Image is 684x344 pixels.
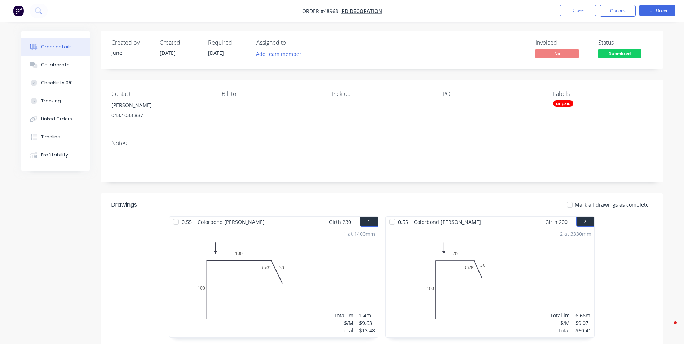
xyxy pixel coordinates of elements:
div: 0432 033 887 [111,110,210,120]
button: Edit Order [639,5,675,16]
span: Order #48968 - [302,8,341,14]
div: [PERSON_NAME] [111,100,210,110]
div: $60.41 [575,327,591,334]
div: Checklists 0/0 [41,80,73,86]
div: PO [443,91,542,97]
div: 1.4m [359,312,375,319]
div: Created by [111,39,151,46]
button: Order details [21,38,90,56]
div: 1 at 1400mm [344,230,375,238]
div: $/M [334,319,353,327]
div: $/M [550,319,570,327]
div: Contact [111,91,210,97]
img: Factory [13,5,24,16]
div: Required [208,39,248,46]
button: Collaborate [21,56,90,74]
div: Total lm [334,312,353,319]
div: Labels [553,91,652,97]
iframe: Intercom live chat [659,319,677,337]
span: Colorbond [PERSON_NAME] [411,217,484,227]
div: Invoiced [535,39,590,46]
div: Total [334,327,353,334]
button: Checklists 0/0 [21,74,90,92]
div: Drawings [111,200,137,209]
div: $13.48 [359,327,375,334]
div: Tracking [41,98,61,104]
div: Profitability [41,152,68,158]
button: Profitability [21,146,90,164]
div: June [111,49,151,57]
button: 1 [360,217,378,227]
div: Assigned to [256,39,328,46]
div: 2 at 3330mm [560,230,591,238]
div: 6.66m [575,312,591,319]
div: [PERSON_NAME]0432 033 887 [111,100,210,123]
span: Colorbond [PERSON_NAME] [195,217,268,227]
button: 2 [576,217,594,227]
span: Girth 200 [545,217,568,227]
div: Collaborate [41,62,70,68]
button: Add team member [256,49,305,59]
div: Notes [111,140,652,147]
span: [DATE] [160,49,176,56]
div: Bill to [222,91,321,97]
span: 0.55 [395,217,411,227]
button: Tracking [21,92,90,110]
div: Status [598,39,652,46]
span: No [535,49,579,58]
button: Timeline [21,128,90,146]
button: Submitted [598,49,641,60]
div: $9.63 [359,319,375,327]
div: Total [550,327,570,334]
span: Submitted [598,49,641,58]
div: Total lm [550,312,570,319]
button: Close [560,5,596,16]
div: Linked Orders [41,116,72,122]
div: unpaid [553,100,573,107]
span: [DATE] [208,49,224,56]
div: $9.07 [575,319,591,327]
div: Order details [41,44,72,50]
button: Options [600,5,636,17]
div: 01007030130º2 at 3330mmTotal lm$/MTotal6.66m$9.07$60.41 [386,227,594,337]
span: Mark all drawings as complete [575,201,649,208]
a: PD Decoration [341,8,382,14]
div: Pick up [332,91,431,97]
button: Linked Orders [21,110,90,128]
button: Add team member [252,49,305,59]
span: 0.55 [179,217,195,227]
div: Created [160,39,199,46]
div: 010010030130º1 at 1400mmTotal lm$/MTotal1.4m$9.63$13.48 [169,227,378,337]
div: Timeline [41,134,60,140]
span: Girth 230 [329,217,351,227]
